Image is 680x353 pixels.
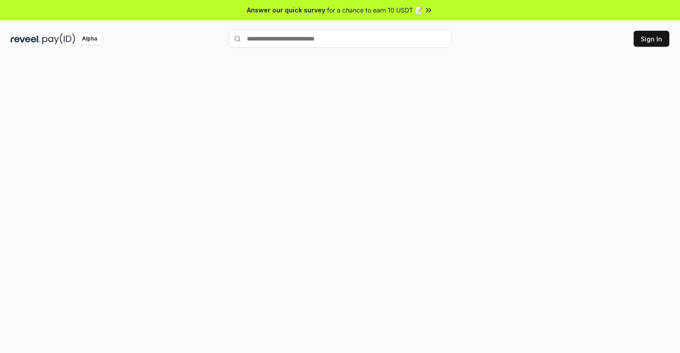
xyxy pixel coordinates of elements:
[247,5,325,15] span: Answer our quick survey
[327,5,422,15] span: for a chance to earn 10 USDT 📝
[77,33,102,45] div: Alpha
[11,33,41,45] img: reveel_dark
[42,33,75,45] img: pay_id
[634,31,669,47] button: Sign In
